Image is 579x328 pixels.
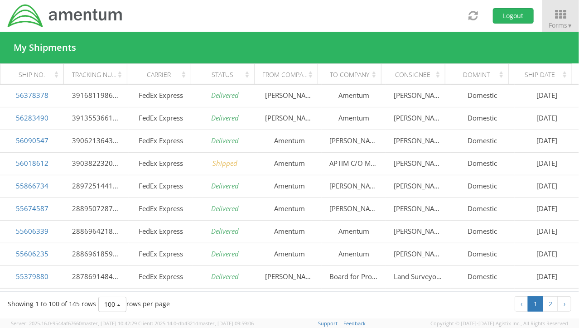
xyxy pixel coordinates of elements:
td: 289725144120 [64,175,129,198]
i: Delivered [212,91,239,100]
td: FedEx Express [129,243,193,265]
td: FedEx Express [129,175,193,198]
a: 55606235 [16,249,48,258]
i: Delivered [212,136,239,145]
td: Domestic [450,198,515,220]
a: 55866734 [16,181,48,190]
td: Amentum [322,243,386,265]
td: [DATE] [515,152,579,175]
a: Support [318,320,338,327]
td: 288950728759 [64,198,129,220]
span: Copyright © [DATE]-[DATE] Agistix Inc., All Rights Reserved [430,320,568,327]
div: To Company [326,70,379,79]
td: [PERSON_NAME] [386,220,450,243]
div: Carrier [135,70,188,79]
td: FedEx Express [129,130,193,152]
td: FedEx Express [129,84,193,107]
td: Land Surveyors, and Geologists [386,265,450,288]
span: Forms [549,21,573,29]
i: Delivered [212,272,239,281]
td: 287605905333 [64,288,129,311]
td: [PERSON_NAME] [PERSON_NAME] or [PERSON_NAME] [386,152,450,175]
td: [DATE] [515,130,579,152]
img: dyn-intl-logo-049831509241104b2a82.png [7,3,124,29]
td: [DATE] [515,175,579,198]
a: 55674587 [16,204,48,213]
a: to page 1 [528,296,543,312]
span: Client: 2025.14.0-db4321d [138,320,254,327]
span: Server: 2025.16.0-9544af67660 [11,320,137,327]
div: From Company [262,70,315,79]
td: [PERSON_NAME] [386,84,450,107]
a: 56090547 [16,136,48,145]
td: Domestic [450,220,515,243]
a: to page 2 [543,296,558,312]
td: FedEx Express [129,152,193,175]
td: 391355366146 [64,107,129,130]
i: Delivered [212,227,239,236]
td: [DATE] [515,198,579,220]
td: [PERSON_NAME] [322,130,386,152]
i: Delivered [212,204,239,213]
td: Amentum [257,175,322,198]
a: 56283490 [16,113,48,122]
td: FedEx Express [129,265,193,288]
td: FedEx Express [129,107,193,130]
td: 287869148499 [64,265,129,288]
i: Delivered [212,181,239,190]
a: next page [558,296,571,312]
td: [PERSON_NAME] [386,243,450,265]
div: Tracking Number [72,70,125,79]
td: Domestic [450,175,515,198]
td: Board for Professional Engineers [322,265,386,288]
td: FedEx Express [129,220,193,243]
td: 391681198645 [64,84,129,107]
td: [DATE] [515,107,579,130]
div: rows per page [98,297,170,312]
a: 55606339 [16,227,48,236]
div: Ship Date [516,70,569,79]
td: Domestic [450,130,515,152]
td: Domestic [450,243,515,265]
td: Amentum [322,107,386,130]
span: ▼ [567,22,573,29]
td: FedEx Express [129,288,193,311]
td: [PERSON_NAME] [386,175,450,198]
a: Feedback [344,320,366,327]
a: 56378378 [16,91,48,100]
span: 100 [104,300,115,309]
td: Amentum [322,84,386,107]
td: FedEx Express [129,198,193,220]
span: Showing 1 to 100 of 145 rows [8,299,96,308]
i: Delivered [212,249,239,258]
button: Logout [493,8,534,24]
td: [PERSON_NAME] [257,84,322,107]
td: [PERSON_NAME] [322,198,386,220]
td: Amentum [322,288,386,311]
td: 288696185936 [64,243,129,265]
div: Dom/Int [453,70,506,79]
button: 100 [98,297,126,312]
td: Amentum [257,198,322,220]
td: 390621364353 [64,130,129,152]
td: [PERSON_NAME] [386,198,450,220]
div: Status [199,70,251,79]
td: Domestic [450,107,515,130]
a: 56018612 [16,159,48,168]
td: [PERSON_NAME] [322,175,386,198]
td: [DATE] [515,288,579,311]
div: Consignee [390,70,442,79]
td: [PERSON_NAME] [257,107,322,130]
td: Amentum [322,220,386,243]
span: master, [DATE] 10:42:29 [82,320,137,327]
td: 288696421819 [64,220,129,243]
td: [PERSON_NAME] [386,288,450,311]
a: 55379880 [16,272,48,281]
i: Shipped [213,159,238,168]
td: Amentum [257,152,322,175]
td: [DATE] [515,220,579,243]
td: [DATE] [515,265,579,288]
h4: My Shipments [14,43,76,53]
td: [PERSON_NAME] [257,265,322,288]
td: APTIM C/O M2C1 [322,152,386,175]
